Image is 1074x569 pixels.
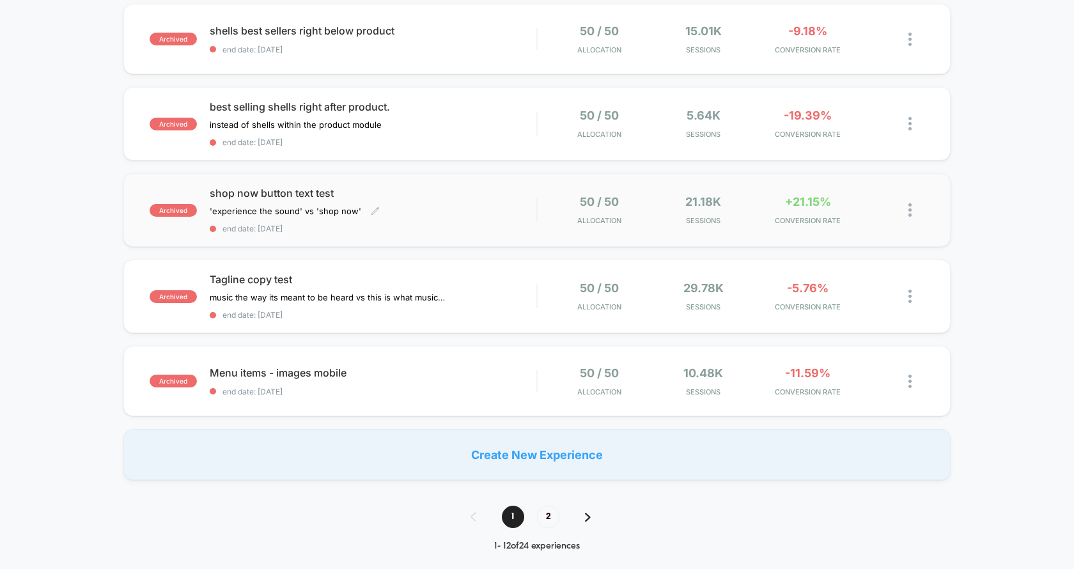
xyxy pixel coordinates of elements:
[210,45,536,54] span: end date: [DATE]
[655,216,752,225] span: Sessions
[785,366,830,380] span: -11.59%
[210,120,382,130] span: instead of shells within the product module
[210,366,536,379] span: Menu items - images mobile
[210,137,536,147] span: end date: [DATE]
[759,216,857,225] span: CONVERSION RATE
[908,375,912,388] img: close
[150,204,197,217] span: archived
[502,506,524,528] span: 1
[685,24,722,38] span: 15.01k
[655,45,752,54] span: Sessions
[759,302,857,311] span: CONVERSION RATE
[908,117,912,130] img: close
[210,387,536,396] span: end date: [DATE]
[655,387,752,396] span: Sessions
[908,203,912,217] img: close
[210,24,536,37] span: shells best sellers right below product
[210,273,536,286] span: Tagline copy test
[759,387,857,396] span: CONVERSION RATE
[784,109,832,122] span: -19.39%
[210,206,361,216] span: 'experience the sound' vs 'shop now'
[787,281,829,295] span: -5.76%
[210,224,536,233] span: end date: [DATE]
[655,302,752,311] span: Sessions
[210,310,536,320] span: end date: [DATE]
[150,118,197,130] span: archived
[908,290,912,303] img: close
[580,109,619,122] span: 50 / 50
[585,513,591,522] img: pagination forward
[788,24,827,38] span: -9.18%
[123,429,951,480] div: Create New Experience
[759,45,857,54] span: CONVERSION RATE
[580,366,619,380] span: 50 / 50
[683,366,723,380] span: 10.48k
[577,387,621,396] span: Allocation
[580,281,619,295] span: 50 / 50
[458,541,616,552] div: 1 - 12 of 24 experiences
[685,195,721,208] span: 21.18k
[683,281,724,295] span: 29.78k
[577,302,621,311] span: Allocation
[577,130,621,139] span: Allocation
[150,290,197,303] span: archived
[577,216,621,225] span: Allocation
[580,24,619,38] span: 50 / 50
[908,33,912,46] img: close
[150,375,197,387] span: archived
[537,506,559,528] span: 2
[687,109,720,122] span: 5.64k
[759,130,857,139] span: CONVERSION RATE
[210,100,536,113] span: best selling shells right after product.
[210,292,447,302] span: music the way its meant to be heard vs this is what music sounds like
[150,33,197,45] span: archived
[577,45,621,54] span: Allocation
[580,195,619,208] span: 50 / 50
[210,187,536,199] span: shop now button text test
[655,130,752,139] span: Sessions
[785,195,831,208] span: +21.15%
